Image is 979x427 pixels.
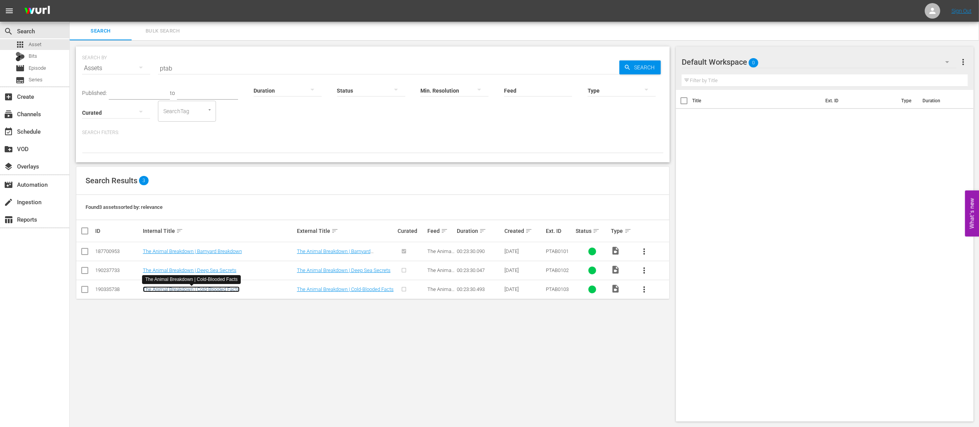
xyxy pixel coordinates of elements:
[427,286,454,298] span: The Animal Breakdown
[82,57,150,79] div: Assets
[4,198,13,207] span: Ingestion
[749,55,758,71] span: 0
[95,248,141,254] div: 187700953
[611,265,621,274] span: Video
[427,226,455,236] div: Feed
[86,176,137,185] span: Search Results
[635,280,653,299] button: more_vert
[821,90,897,112] th: Ext. ID
[29,52,37,60] span: Bits
[95,228,141,234] div: ID
[143,267,237,273] a: The Animal Breakdown | Deep Sea Secrets
[441,227,448,234] span: sort
[136,27,189,36] span: Bulk Search
[4,92,13,102] span: Create
[297,248,374,260] a: The Animal Breakdown | Barnyard Breakdown
[4,162,13,171] span: Overlays
[958,57,968,67] span: more_vert
[176,227,183,234] span: sort
[145,276,238,283] div: The Animal Breakdown | Cold-Blooded Facts
[619,60,661,74] button: Search
[331,227,338,234] span: sort
[139,176,149,185] span: 3
[457,226,502,236] div: Duration
[427,248,454,260] span: The Animal Breakdown
[640,247,649,256] span: more_vert
[611,246,621,255] span: Video
[504,286,544,292] div: [DATE]
[457,248,502,254] div: 00:23:30.090
[958,53,968,71] button: more_vert
[624,227,631,234] span: sort
[692,90,821,112] th: Title
[29,76,43,84] span: Series
[593,227,600,234] span: sort
[546,286,569,292] span: PTAB0103
[297,286,394,292] a: The Animal Breakdown | Cold-Blooded Facts
[576,226,609,236] div: Status
[635,242,653,261] button: more_vert
[546,248,569,254] span: PTAB0101
[4,215,13,224] span: Reports
[86,204,163,210] span: Found 3 assets sorted by: relevance
[640,285,649,294] span: more_vert
[457,267,502,273] div: 00:23:30.047
[74,27,127,36] span: Search
[611,226,633,236] div: Type
[427,267,454,279] span: The Animal Breakdown
[4,127,13,136] span: Schedule
[297,226,395,236] div: External Title
[4,110,13,119] span: Channels
[611,284,621,293] span: Video
[398,228,425,234] div: Curated
[504,248,544,254] div: [DATE]
[170,90,175,96] span: to
[143,248,242,254] a: The Animal Breakdown | Barnyard Breakdown
[897,90,918,112] th: Type
[206,106,213,114] button: Open
[4,27,13,36] span: Search
[29,64,46,72] span: Episode
[525,227,532,234] span: sort
[546,228,573,234] div: Ext. ID
[682,51,957,73] div: Default Workspace
[952,8,972,14] a: Sign Out
[4,145,13,154] span: VOD
[15,64,25,73] span: Episode
[143,286,240,292] a: The Animal Breakdown | Cold-Blooded Facts
[457,286,502,292] div: 00:23:30.493
[5,6,14,15] span: menu
[95,267,141,273] div: 190237733
[297,267,391,273] a: The Animal Breakdown | Deep Sea Secrets
[29,41,41,48] span: Asset
[15,76,25,85] span: Series
[504,267,544,273] div: [DATE]
[479,227,486,234] span: sort
[504,226,544,236] div: Created
[95,286,141,292] div: 190335738
[82,90,107,96] span: Published:
[631,60,661,74] span: Search
[546,267,569,273] span: PTAB0102
[965,191,979,237] button: Open Feedback Widget
[82,129,664,136] p: Search Filters:
[15,52,25,61] div: Bits
[635,261,653,280] button: more_vert
[640,266,649,275] span: more_vert
[4,180,13,189] span: Automation
[918,90,964,112] th: Duration
[19,2,56,20] img: ans4CAIJ8jUAAAAAAAAAAAAAAAAAAAAAAAAgQb4GAAAAAAAAAAAAAAAAAAAAAAAAJMjXAAAAAAAAAAAAAAAAAAAAAAAAgAT5G...
[143,226,295,236] div: Internal Title
[15,40,25,49] span: Asset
